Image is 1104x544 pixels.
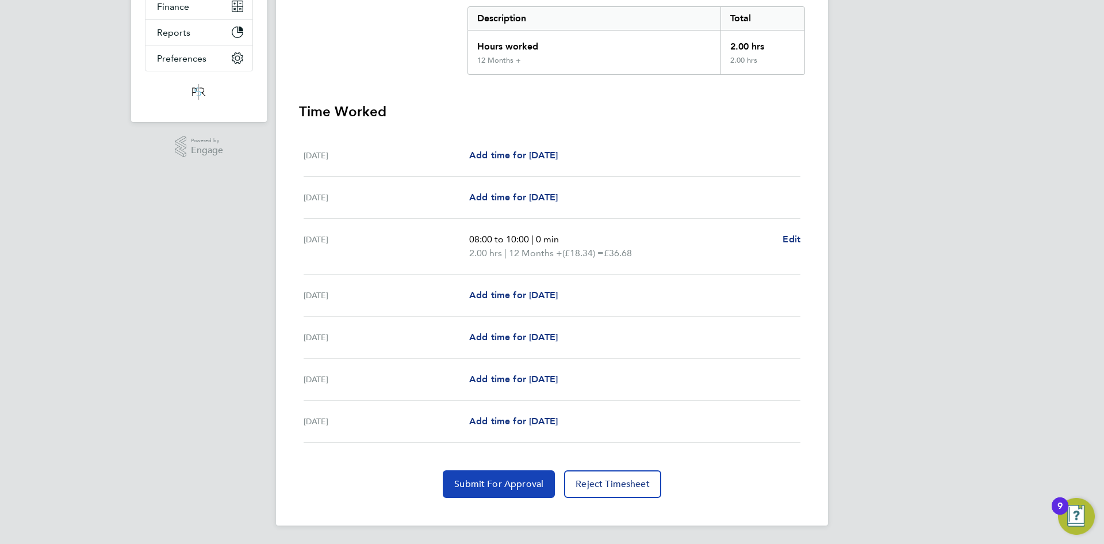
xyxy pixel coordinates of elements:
[469,288,558,302] a: Add time for [DATE]
[304,191,469,204] div: [DATE]
[189,83,209,101] img: psrsolutions-logo-retina.png
[304,149,469,162] div: [DATE]
[783,234,800,245] span: Edit
[157,53,206,64] span: Preferences
[304,330,469,344] div: [DATE]
[191,136,223,146] span: Powered by
[1057,506,1063,521] div: 9
[468,7,720,30] div: Description
[469,332,558,343] span: Add time for [DATE]
[467,6,805,75] div: Summary
[720,56,804,74] div: 2.00 hrs
[469,192,558,203] span: Add time for [DATE]
[299,102,805,121] h3: Time Worked
[175,136,224,158] a: Powered byEngage
[191,146,223,155] span: Engage
[157,1,189,12] span: Finance
[469,372,558,386] a: Add time for [DATE]
[1058,498,1095,535] button: Open Resource Center, 9 new notifications
[304,288,469,302] div: [DATE]
[469,150,558,161] span: Add time for [DATE]
[469,248,502,258] span: 2.00 hrs
[468,31,720,56] div: Hours worked
[469,374,558,385] span: Add time for [DATE]
[469,149,558,162] a: Add time for [DATE]
[145,83,253,101] a: Go to home page
[720,31,804,56] div: 2.00 hrs
[477,56,521,65] div: 12 Months +
[469,330,558,344] a: Add time for [DATE]
[469,416,558,427] span: Add time for [DATE]
[604,248,632,258] span: £36.68
[443,470,555,498] button: Submit For Approval
[783,233,800,246] a: Edit
[509,246,562,260] span: 12 Months +
[145,45,252,71] button: Preferences
[469,290,558,300] span: Add time for [DATE]
[304,372,469,386] div: [DATE]
[504,248,507,258] span: |
[531,234,534,245] span: |
[562,248,604,258] span: (£18.34) =
[564,470,661,498] button: Reject Timesheet
[145,20,252,45] button: Reports
[469,234,529,245] span: 08:00 to 10:00
[454,478,543,490] span: Submit For Approval
[304,233,469,260] div: [DATE]
[157,27,190,38] span: Reports
[536,234,559,245] span: 0 min
[304,414,469,428] div: [DATE]
[720,7,804,30] div: Total
[576,478,650,490] span: Reject Timesheet
[469,414,558,428] a: Add time for [DATE]
[469,191,558,204] a: Add time for [DATE]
